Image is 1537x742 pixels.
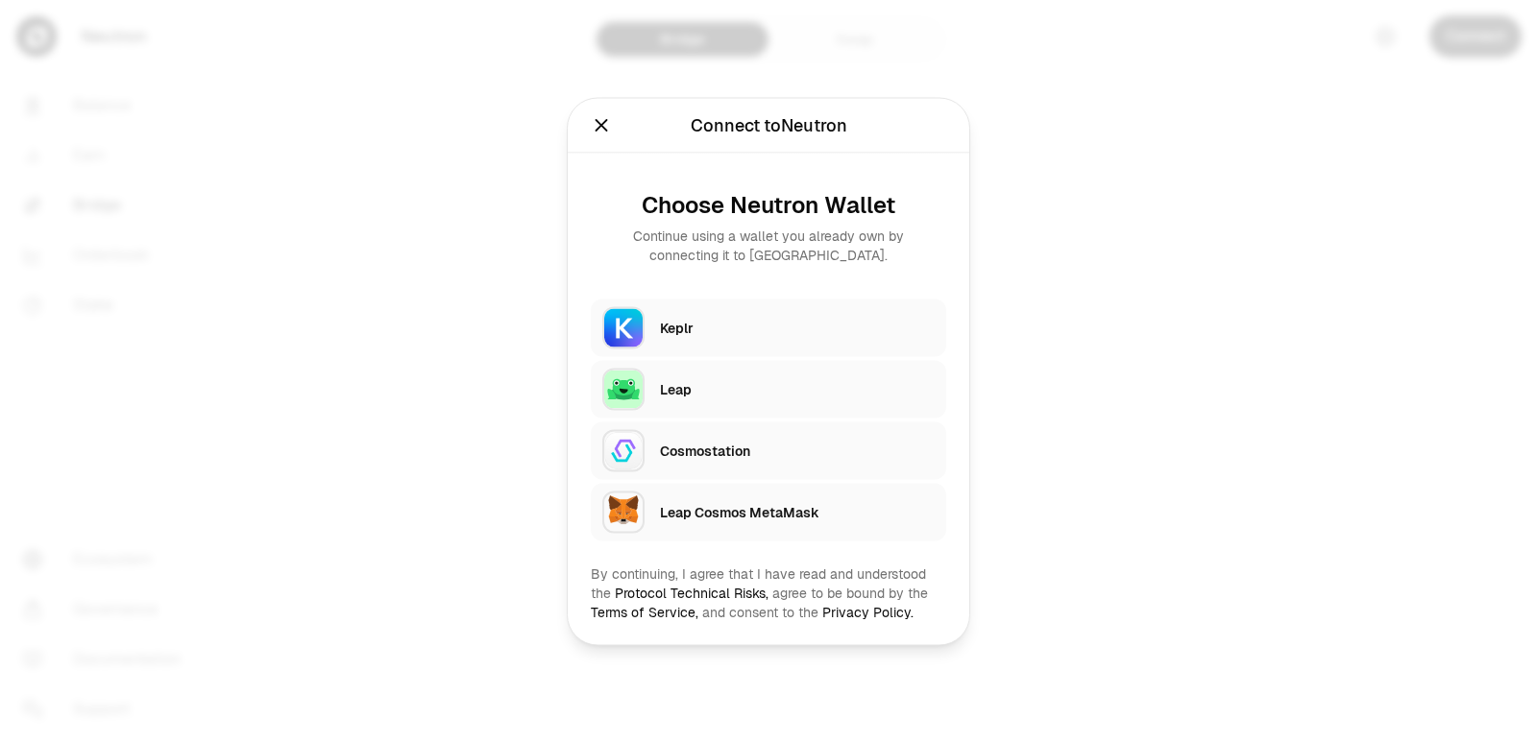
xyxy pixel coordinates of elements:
button: CosmostationCosmostation [591,421,946,479]
button: LeapLeap [591,360,946,418]
img: Leap [602,368,645,410]
div: Cosmostation [660,441,935,460]
button: KeplrKeplr [591,299,946,356]
div: Leap Cosmos MetaMask [660,502,935,521]
img: Cosmostation [602,429,645,471]
a: Privacy Policy. [822,603,914,620]
a: Protocol Technical Risks, [615,584,768,601]
button: Leap Cosmos MetaMaskLeap Cosmos MetaMask [591,483,946,540]
div: Leap [660,379,935,398]
div: Keplr [660,318,935,337]
img: Keplr [602,306,645,348]
div: Connect to Neutron [691,111,847,138]
div: Continue using a wallet you already own by connecting it to [GEOGRAPHIC_DATA]. [606,226,931,264]
button: Close [591,111,612,138]
img: Leap Cosmos MetaMask [602,491,645,533]
a: Terms of Service, [591,603,698,620]
div: Choose Neutron Wallet [606,191,931,218]
div: By continuing, I agree that I have read and understood the agree to be bound by the and consent t... [591,563,946,621]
